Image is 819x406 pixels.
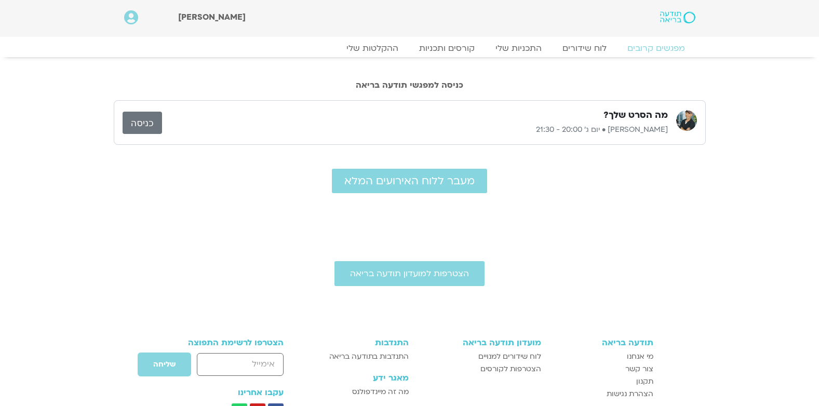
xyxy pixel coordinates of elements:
[419,363,541,375] a: הצטרפות לקורסים
[419,338,541,347] h3: מועדון תודעה בריאה
[552,375,653,388] a: תקנון
[178,11,246,23] span: [PERSON_NAME]
[312,373,408,383] h3: מאגר ידע
[607,388,653,400] span: הצהרת נגישות
[332,169,487,193] a: מעבר ללוח האירועים המלא
[312,386,408,398] a: מה זה מיינדפולנס
[617,43,695,53] a: מפגשים קרובים
[552,43,617,53] a: לוח שידורים
[552,350,653,363] a: מי אנחנו
[480,363,541,375] span: הצטרפות לקורסים
[478,350,541,363] span: לוח שידורים למנויים
[552,338,653,347] h3: תודעה בריאה
[312,350,408,363] a: התנדבות בתודעה בריאה
[334,261,485,286] a: הצטרפות למועדון תודעה בריאה
[485,43,552,53] a: התכניות שלי
[166,388,284,397] h3: עקבו אחרינו
[197,353,284,375] input: אימייל
[676,110,697,131] img: ג'יוואן ארי בוסתן
[114,80,706,90] h2: כניסה למפגשי תודעה בריאה
[552,388,653,400] a: הצהרת נגישות
[419,350,541,363] a: לוח שידורים למנויים
[166,352,284,382] form: טופס חדש
[123,112,162,134] a: כניסה
[552,363,653,375] a: צור קשר
[336,43,409,53] a: ההקלטות שלי
[137,352,192,377] button: שליחה
[625,363,653,375] span: צור קשר
[312,338,408,347] h3: התנדבות
[352,386,409,398] span: מה זה מיינדפולנס
[329,350,409,363] span: התנדבות בתודעה בריאה
[350,269,469,278] span: הצטרפות למועדון תודעה בריאה
[603,109,668,121] h3: מה הסרט שלך?
[344,175,475,187] span: מעבר ללוח האירועים המלא
[162,124,668,136] p: [PERSON_NAME] • יום ג׳ 20:00 - 21:30
[166,338,284,347] h3: הצטרפו לרשימת התפוצה
[409,43,485,53] a: קורסים ותכניות
[636,375,653,388] span: תקנון
[124,43,695,53] nav: Menu
[153,360,176,369] span: שליחה
[627,350,653,363] span: מי אנחנו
